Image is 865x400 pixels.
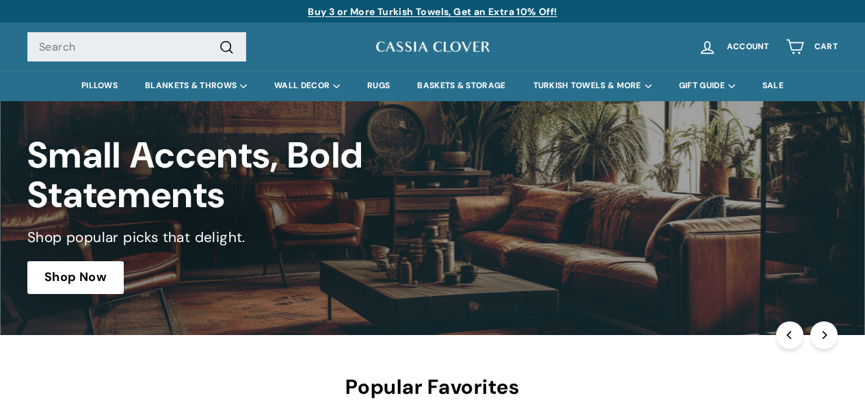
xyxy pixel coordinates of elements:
a: Buy 3 or More Turkish Towels, Get an Extra 10% Off! [308,5,557,18]
a: BASKETS & STORAGE [403,70,519,101]
summary: WALL DECOR [261,70,354,101]
summary: BLANKETS & THROWS [131,70,261,101]
a: RUGS [354,70,403,101]
summary: GIFT GUIDE [665,70,749,101]
summary: TURKISH TOWELS & MORE [520,70,665,101]
input: Search [27,32,246,62]
h2: Popular Favorites [27,376,838,399]
a: SALE [749,70,797,101]
a: PILLOWS [68,70,131,101]
a: Cart [777,27,846,67]
span: Account [727,42,769,51]
button: Previous [776,321,803,349]
span: Cart [814,42,838,51]
button: Next [810,321,838,349]
a: Account [690,27,777,67]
